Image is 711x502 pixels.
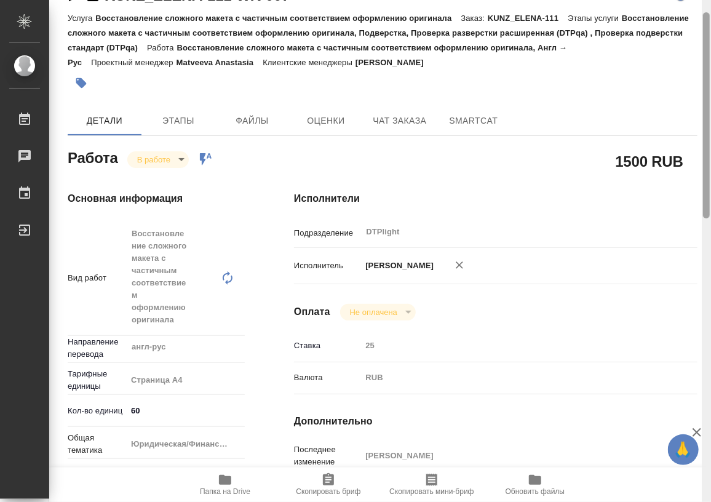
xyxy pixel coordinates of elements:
button: Скопировать мини-бриф [380,468,483,502]
div: Страница А4 [127,370,245,391]
p: KUNZ_ELENA-111 [488,14,568,23]
p: Направление перевода [68,336,127,361]
h4: Исполнители [294,191,697,206]
div: Финансы и экономика [127,464,245,485]
span: 🙏 [673,437,694,463]
div: Юридическая/Финансовая [127,434,245,455]
p: Кол-во единиц [68,405,127,417]
h2: 1500 RUB [616,151,683,172]
h4: Дополнительно [294,414,697,429]
span: Этапы [149,113,208,129]
div: RUB [361,367,664,388]
span: Файлы [223,113,282,129]
span: Скопировать мини-бриф [389,487,474,496]
h4: Основная информация [68,191,245,206]
span: Обновить файлы [506,487,565,496]
input: Пустое поле [361,447,664,464]
span: Чат заказа [370,113,429,129]
h2: Работа [68,146,118,168]
p: Matveeva Anastasia [177,58,263,67]
p: Восстановление сложного макета с частичным соответствием оформлению оригинала, Подверстка, Провер... [68,14,689,52]
p: Ставка [294,340,361,352]
p: Вид работ [68,272,127,284]
h4: Оплата [294,305,330,319]
button: Добавить тэг [68,70,95,97]
p: Восстановление сложного макета с частичным соответствием оформлению оригинала [95,14,461,23]
p: Последнее изменение [294,444,361,468]
input: ✎ Введи что-нибудь [127,402,245,420]
button: Удалить исполнителя [446,252,473,279]
button: Не оплачена [346,307,401,317]
button: 🙏 [668,434,699,465]
span: SmartCat [444,113,503,129]
p: Восстановление сложного макета с частичным соответствием оформлению оригинала, Англ → Рус [68,43,567,67]
p: Клиентские менеджеры [263,58,355,67]
button: В работе [133,154,174,165]
p: Услуга [68,14,95,23]
span: Скопировать бриф [296,487,360,496]
p: [PERSON_NAME] [361,260,434,272]
span: Оценки [296,113,355,129]
p: Исполнитель [294,260,361,272]
div: В работе [340,304,416,321]
p: Работа [147,43,177,52]
button: Папка на Drive [173,468,277,502]
p: Проектный менеджер [91,58,176,67]
p: Подразделение [294,227,361,239]
span: Детали [75,113,134,129]
p: Этапы услуги [568,14,622,23]
p: Заказ: [461,14,488,23]
p: [PERSON_NAME] [355,58,433,67]
p: Валюта [294,372,361,384]
button: Скопировать бриф [277,468,380,502]
button: Обновить файлы [483,468,587,502]
span: Папка на Drive [200,487,250,496]
input: Пустое поле [361,337,664,354]
div: В работе [127,151,189,168]
p: Общая тематика [68,432,127,456]
p: Тарифные единицы [68,368,127,392]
